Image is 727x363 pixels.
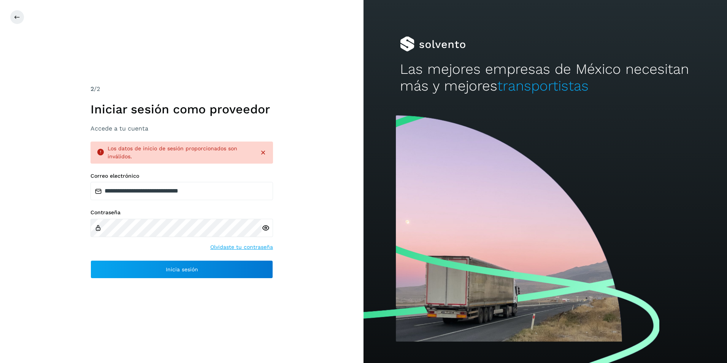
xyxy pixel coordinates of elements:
[90,173,273,179] label: Correo electrónico
[90,125,273,132] h3: Accede a tu cuenta
[166,267,198,272] span: Inicia sesión
[90,260,273,279] button: Inicia sesión
[210,243,273,251] a: Olvidaste tu contraseña
[497,78,589,94] span: transportistas
[108,145,253,161] div: Los datos de inicio de sesión proporcionados son inválidos.
[90,84,273,94] div: /2
[90,102,273,116] h1: Iniciar sesión como proveedor
[90,209,273,216] label: Contraseña
[400,61,691,95] h2: Las mejores empresas de México necesitan más y mejores
[90,85,94,92] span: 2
